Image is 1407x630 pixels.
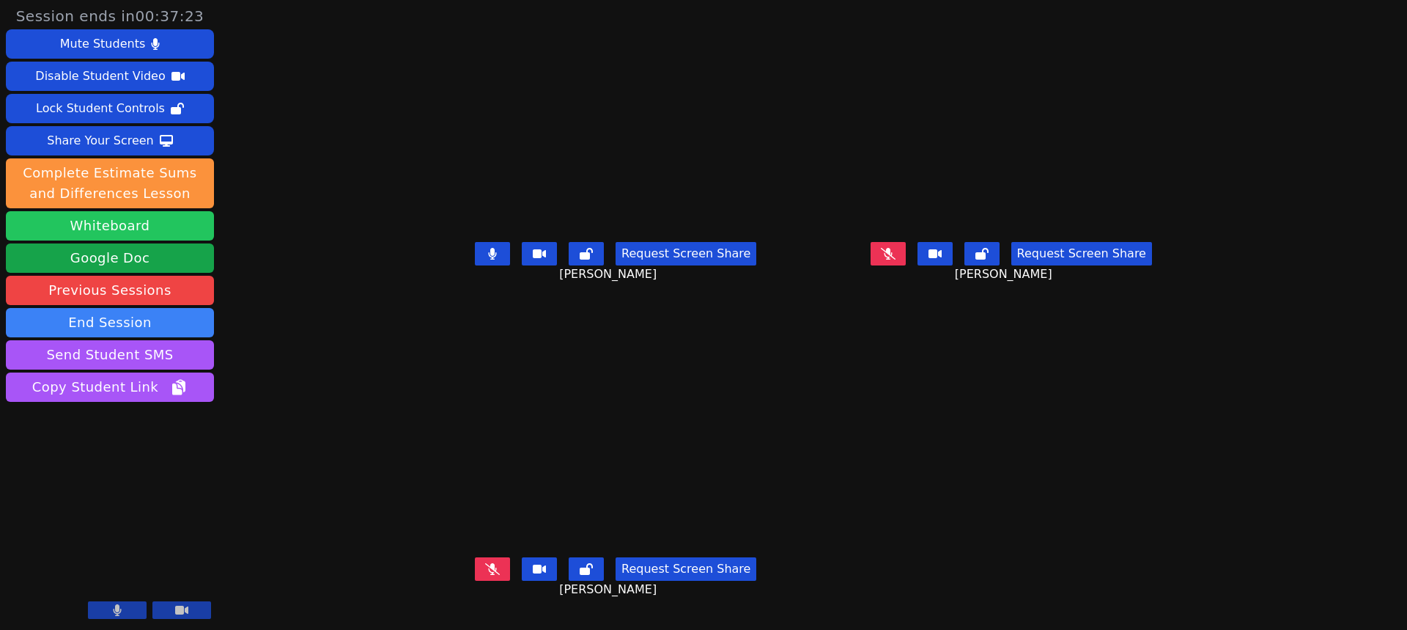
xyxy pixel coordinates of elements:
[6,158,214,208] button: Complete Estimate Sums and Differences Lesson
[1011,242,1152,265] button: Request Screen Share
[6,340,214,370] button: Send Student SMS
[32,377,188,398] span: Copy Student Link
[47,129,154,153] div: Share Your Screen
[6,29,214,59] button: Mute Students
[559,581,660,598] span: [PERSON_NAME]
[6,276,214,305] a: Previous Sessions
[6,94,214,123] button: Lock Student Controls
[16,6,204,26] span: Session ends in
[6,243,214,273] a: Google Doc
[35,65,165,88] div: Disable Student Video
[6,211,214,241] button: Whiteboard
[616,242,756,265] button: Request Screen Share
[6,373,214,402] button: Copy Student Link
[955,265,1056,283] span: [PERSON_NAME]
[6,126,214,155] button: Share Your Screen
[559,265,660,283] span: [PERSON_NAME]
[616,557,756,581] button: Request Screen Share
[136,7,204,25] time: 00:37:23
[60,32,145,56] div: Mute Students
[36,97,165,120] div: Lock Student Controls
[6,62,214,91] button: Disable Student Video
[6,308,214,337] button: End Session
